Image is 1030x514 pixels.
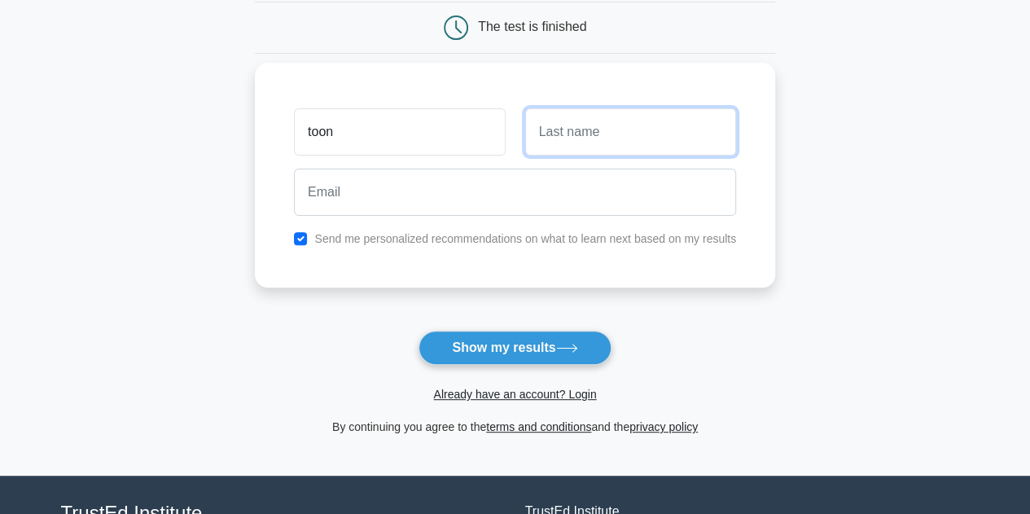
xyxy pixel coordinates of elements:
a: privacy policy [629,420,698,433]
button: Show my results [419,331,611,365]
div: By continuing you agree to the and the [245,417,785,437]
a: terms and conditions [486,420,591,433]
input: Email [294,169,736,216]
input: Last name [525,108,736,156]
a: Already have an account? Login [433,388,596,401]
input: First name [294,108,505,156]
div: The test is finished [478,20,586,33]
label: Send me personalized recommendations on what to learn next based on my results [314,232,736,245]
